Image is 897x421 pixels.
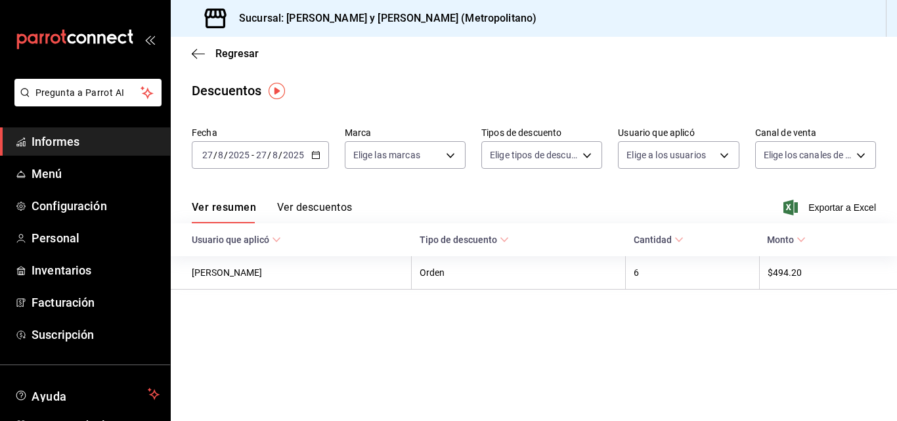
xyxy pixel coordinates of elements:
font: Descuentos [192,83,261,99]
font: Inventarios [32,263,91,277]
font: Elige los canales de venta [764,150,869,160]
input: ---- [228,150,250,160]
font: Ver resumen [192,201,256,213]
div: pestañas de navegación [192,200,352,223]
input: -- [202,150,213,160]
font: Ver descuentos [277,201,352,213]
font: / [267,150,271,160]
span: Monto [767,234,806,245]
input: ---- [282,150,305,160]
font: Elige las marcas [353,150,420,160]
input: -- [272,150,278,160]
a: Pregunta a Parrot AI [9,95,162,109]
font: Canal de venta [755,127,817,138]
font: Tipos de descuento [481,127,561,138]
font: Sucursal: [PERSON_NAME] y [PERSON_NAME] (Metropolitano) [239,12,536,24]
button: Exportar a Excel [786,200,876,215]
font: Elige tipos de descuento [490,150,590,160]
font: Marca [345,127,372,138]
font: Facturación [32,296,95,309]
img: Marcador de información sobre herramientas [269,83,285,99]
font: 6 [634,268,639,278]
font: Cantidad [634,235,672,246]
font: [PERSON_NAME] [192,268,262,278]
font: Usuario que aplicó [618,127,694,138]
font: Ayuda [32,389,67,403]
font: Regresar [215,47,259,60]
font: / [213,150,217,160]
input: -- [217,150,224,160]
input: -- [255,150,267,160]
font: - [252,150,254,160]
button: Regresar [192,47,259,60]
span: Tipo de descuento [420,234,509,245]
font: Configuración [32,199,107,213]
font: / [224,150,228,160]
font: Pregunta a Parrot AI [35,87,125,98]
font: Tipo de descuento [420,235,497,246]
font: $494.20 [768,268,802,278]
button: abrir_cajón_menú [144,34,155,45]
font: Orden [420,268,445,278]
span: Usuario que aplicó [192,234,281,245]
font: / [278,150,282,160]
font: Usuario que aplicó [192,235,269,246]
font: Fecha [192,127,217,138]
font: Monto [767,235,794,246]
font: Exportar a Excel [808,202,876,213]
font: Menú [32,167,62,181]
span: Cantidad [634,234,684,245]
font: Personal [32,231,79,245]
button: Pregunta a Parrot AI [14,79,162,106]
font: Suscripción [32,328,94,342]
font: Elige a los usuarios [626,150,706,160]
font: Informes [32,135,79,148]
